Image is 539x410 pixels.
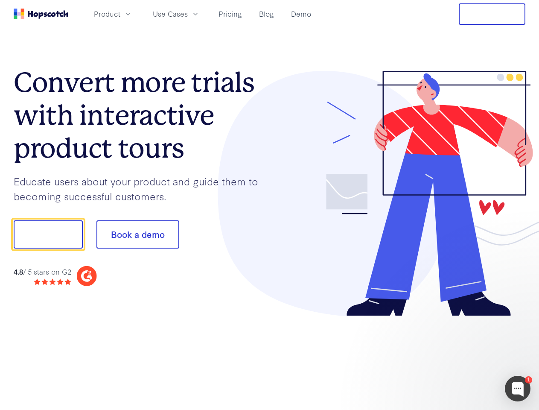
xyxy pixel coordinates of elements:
button: Book a demo [96,220,179,249]
p: Educate users about your product and guide them to becoming successful customers. [14,174,270,203]
strong: 4.8 [14,266,23,276]
button: Product [89,7,137,21]
div: 1 [525,376,532,384]
a: Demo [288,7,315,21]
a: Blog [256,7,277,21]
button: Use Cases [148,7,205,21]
a: Pricing [215,7,245,21]
span: Use Cases [153,9,188,19]
button: Free Trial [459,3,525,25]
a: Home [14,9,68,19]
div: / 5 stars on G2 [14,266,71,277]
span: Product [94,9,120,19]
button: Show me! [14,220,83,249]
h1: Convert more trials with interactive product tours [14,66,270,164]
